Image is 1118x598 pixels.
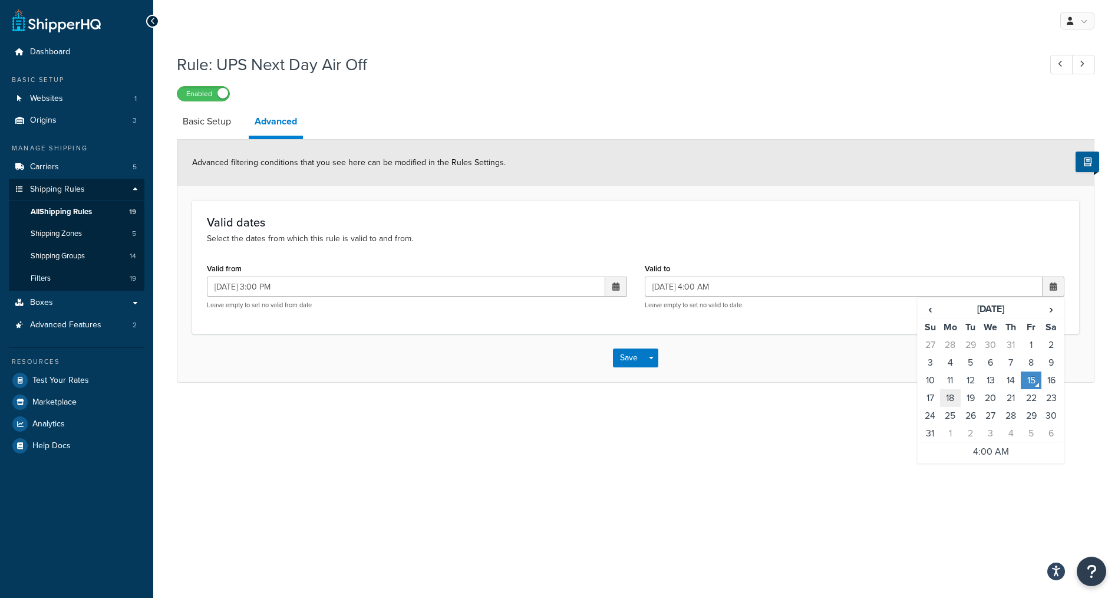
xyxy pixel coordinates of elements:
[961,336,981,354] td: 29
[1041,407,1061,425] td: 30
[1021,336,1041,354] td: 1
[31,251,85,261] span: Shipping Groups
[920,389,940,407] td: 17
[130,251,136,261] span: 14
[207,232,1064,245] p: Select the dates from which this rule is valid to and from.
[30,94,63,104] span: Websites
[9,292,144,314] a: Boxes
[1076,152,1099,172] button: Show Help Docs
[9,357,144,367] div: Resources
[1001,425,1021,443] td: 4
[9,179,144,201] a: Shipping Rules
[130,274,136,284] span: 19
[1001,389,1021,407] td: 21
[30,116,57,126] span: Origins
[1021,354,1041,372] td: 8
[1021,425,1041,443] td: 5
[9,392,144,413] a: Marketplace
[133,116,137,126] span: 3
[940,318,960,337] th: Mo
[940,407,960,425] td: 25
[9,370,144,391] li: Test Your Rates
[192,156,506,169] span: Advanced filtering conditions that you see here can be modified in the Rules Settings.
[9,245,144,267] li: Shipping Groups
[1072,55,1095,74] a: Next Record
[9,156,144,178] a: Carriers5
[9,143,144,153] div: Manage Shipping
[9,88,144,110] a: Websites1
[920,407,940,425] td: 24
[1041,318,1061,337] th: Sa
[961,407,981,425] td: 26
[134,94,137,104] span: 1
[1042,301,1061,317] span: ›
[9,110,144,132] a: Origins3
[1041,372,1061,389] td: 16
[207,301,627,310] p: Leave empty to set no valid from date
[1041,425,1061,443] td: 6
[961,354,981,372] td: 5
[177,53,1028,76] h1: Rule: UPS Next Day Air Off
[920,443,1061,461] td: 4:00 AM
[9,314,144,336] li: Advanced Features
[9,201,144,223] a: AllShipping Rules19
[9,156,144,178] li: Carriers
[9,245,144,267] a: Shipping Groups14
[32,376,89,386] span: Test Your Rates
[1041,336,1061,354] td: 2
[981,372,1001,389] td: 13
[1041,354,1061,372] td: 9
[177,87,229,101] label: Enabled
[920,354,940,372] td: 3
[207,264,242,273] label: Valid from
[9,413,144,435] a: Analytics
[1001,354,1021,372] td: 7
[9,268,144,290] li: Filters
[981,407,1001,425] td: 27
[645,301,1065,310] p: Leave empty to set no valid to date
[9,435,144,456] a: Help Docs
[981,354,1001,372] td: 6
[132,229,136,239] span: 5
[961,425,981,443] td: 2
[1021,407,1041,425] td: 29
[921,301,939,317] span: ‹
[32,397,77,408] span: Marketplace
[940,336,960,354] td: 28
[30,47,70,57] span: Dashboard
[961,389,981,407] td: 19
[940,389,960,407] td: 18
[207,216,1064,229] h3: Valid dates
[940,372,960,389] td: 11
[981,336,1001,354] td: 30
[613,349,645,367] button: Save
[920,318,940,337] th: Su
[9,314,144,336] a: Advanced Features2
[30,320,101,330] span: Advanced Features
[961,372,981,389] td: 12
[920,425,940,443] td: 31
[1001,407,1021,425] td: 28
[9,41,144,63] a: Dashboard
[9,223,144,245] li: Shipping Zones
[940,354,960,372] td: 4
[133,320,137,330] span: 2
[981,425,1001,443] td: 3
[920,372,940,389] td: 10
[31,274,51,284] span: Filters
[1050,55,1073,74] a: Previous Record
[9,223,144,245] a: Shipping Zones5
[129,207,136,217] span: 19
[177,107,237,136] a: Basic Setup
[1077,557,1106,586] button: Open Resource Center
[9,268,144,290] a: Filters19
[1021,318,1041,337] th: Fr
[249,107,303,139] a: Advanced
[30,185,85,195] span: Shipping Rules
[940,425,960,443] td: 1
